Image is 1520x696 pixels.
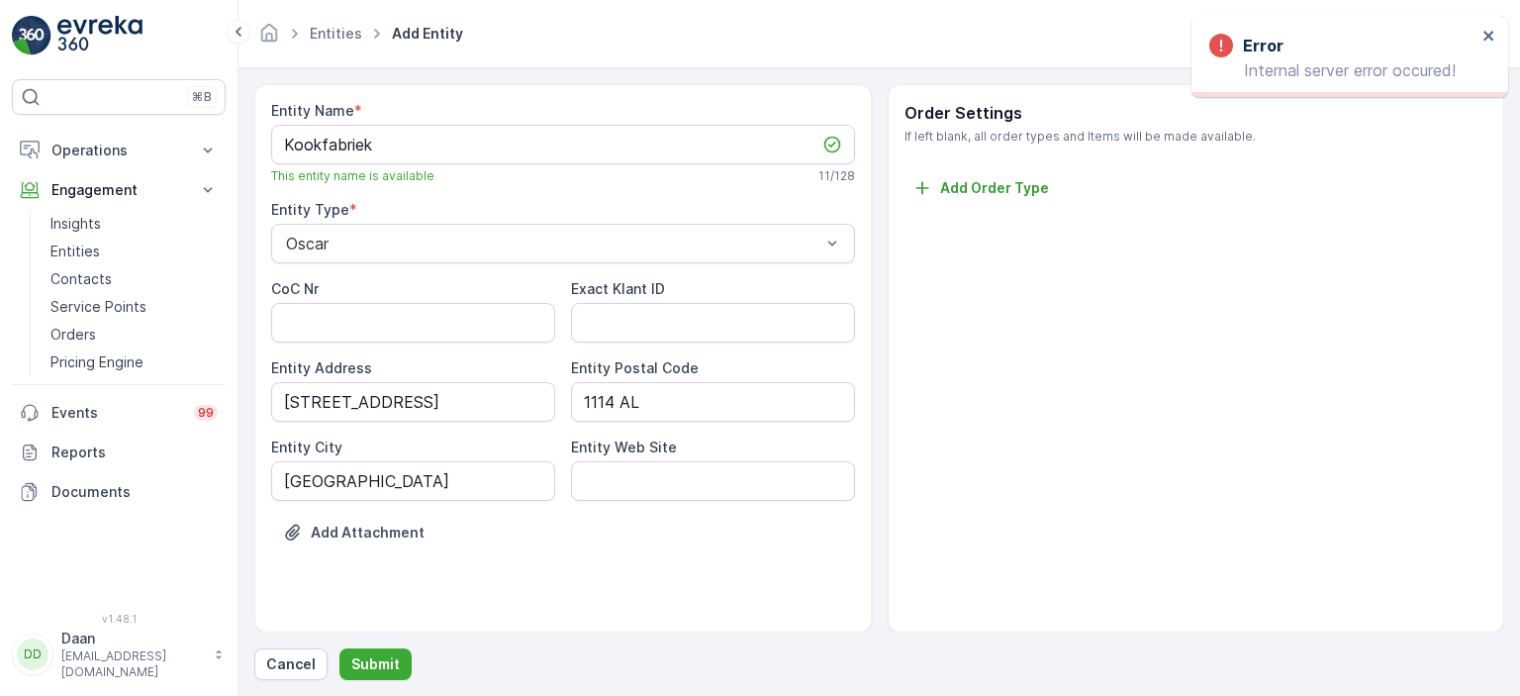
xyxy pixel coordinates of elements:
[351,654,400,674] p: Submit
[271,517,436,548] button: Upload File
[271,168,434,184] span: This entity name is available
[266,654,316,674] p: Cancel
[1482,28,1496,47] button: close
[50,214,101,234] p: Insights
[1209,61,1476,79] p: Internal server error occured!
[818,168,855,184] p: 11 / 128
[1243,34,1283,57] h3: Error
[51,443,218,462] p: Reports
[43,348,226,376] a: Pricing Engine
[61,648,204,680] p: [EMAIL_ADDRESS][DOMAIN_NAME]
[12,613,226,625] span: v 1.48.1
[43,265,226,293] a: Contacts
[192,89,212,105] p: ⌘B
[12,170,226,210] button: Engagement
[258,30,280,47] a: Homepage
[940,178,1049,198] p: Add Order Type
[12,16,51,55] img: logo
[50,352,143,372] p: Pricing Engine
[271,359,372,376] label: Entity Address
[904,101,1488,125] p: Order Settings
[904,176,1057,200] button: Add Order Type
[51,403,182,423] p: Events
[43,293,226,321] a: Service Points
[254,648,328,680] button: Cancel
[51,482,218,502] p: Documents
[43,321,226,348] a: Orders
[12,433,226,472] a: Reports
[50,269,112,289] p: Contacts
[310,25,362,42] a: Entities
[51,180,186,200] p: Engagement
[12,629,226,680] button: DDDaan[EMAIL_ADDRESS][DOMAIN_NAME]
[388,24,467,44] span: Add Entity
[271,201,349,218] label: Entity Type
[61,629,204,648] p: Daan
[50,242,100,261] p: Entities
[271,439,342,455] label: Entity City
[571,439,677,455] label: Entity Web Site
[43,238,226,265] a: Entities
[198,405,214,421] p: 99
[50,325,96,345] p: Orders
[571,280,665,297] label: Exact Klant ID
[43,210,226,238] a: Insights
[12,131,226,170] button: Operations
[51,141,186,160] p: Operations
[904,129,1488,145] span: If left blank, all order types and Items will be made available.
[12,472,226,512] a: Documents
[571,359,699,376] label: Entity Postal Code
[50,297,146,317] p: Service Points
[311,523,425,543] p: Add Attachment
[339,648,412,680] button: Submit
[57,16,142,55] img: logo_light-DOdMpM7g.png
[271,102,354,119] label: Entity Name
[17,639,48,670] div: DD
[271,280,319,297] label: CoC Nr
[12,393,226,433] a: Events99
